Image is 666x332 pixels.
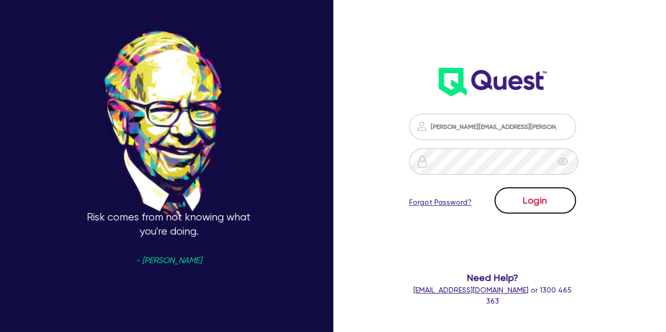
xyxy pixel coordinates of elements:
a: [EMAIL_ADDRESS][DOMAIN_NAME] [413,286,529,294]
span: Need Help? [409,270,575,285]
a: Forgot Password? [409,197,472,208]
span: eye [558,156,568,167]
img: icon-password [416,155,429,168]
span: or 1300 465 363 [413,286,572,305]
span: - [PERSON_NAME] [136,257,202,265]
button: Login [494,187,576,214]
img: wH2k97JdezQIQAAAABJRU5ErkJggg== [439,68,546,96]
img: icon-password [415,120,428,133]
input: Email address [409,114,575,140]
